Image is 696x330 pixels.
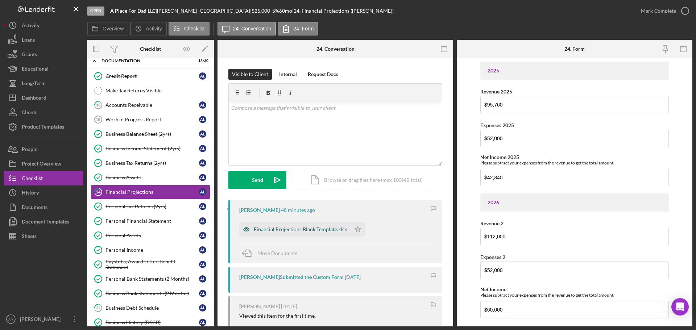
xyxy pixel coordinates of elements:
[91,257,210,272] a: Paystubs, Award Letter, Benefit StatementAL
[199,101,206,109] div: A L
[4,185,83,200] button: History
[91,156,210,170] a: Business Tax Returns (2yrs)AL
[105,305,199,311] div: Business Debt Schedule
[199,203,206,210] div: A L
[239,313,316,319] div: Viewed this item for the first time.
[4,229,83,243] button: Sheets
[22,18,40,34] div: Activity
[480,88,512,95] label: Revenue 2025
[8,317,13,321] text: AM
[228,69,272,80] button: Visible to Client
[96,305,100,310] tspan: 32
[130,22,166,35] button: Activity
[4,62,83,76] button: Educational
[96,103,100,107] tspan: 18
[105,319,199,325] div: Business History (DSCR)
[4,142,83,156] button: People
[199,217,206,225] div: A L
[308,69,338,80] div: Request Docs
[4,76,83,91] button: Long-Term
[275,69,301,80] button: Internal
[105,247,199,253] div: Personal Income
[105,102,199,108] div: Accounts Receivable
[96,189,101,194] tspan: 24
[184,26,205,32] label: Checklist
[257,250,297,256] span: Move Documents
[22,200,47,216] div: Documents
[316,46,355,52] div: 24. Conversation
[4,214,83,229] button: Document Templates
[105,131,199,137] div: Business Balance Sheet (2yrs)
[199,261,206,268] div: A L
[239,244,304,262] button: Move Documents
[634,4,692,18] button: Mark Complete
[199,290,206,297] div: A L
[140,46,161,52] div: Checklist
[91,272,210,286] a: Personal Bank Statements (2 Months)AL
[304,69,342,80] button: Request Docs
[105,233,199,238] div: Personal Assets
[272,8,279,14] div: 5 %
[4,47,83,62] a: Grants
[91,98,210,112] a: 18Accounts ReceivableAL
[91,214,210,228] a: Personal Financial StatementAL
[671,298,689,316] div: Open Intercom Messenger
[199,116,206,123] div: A L
[105,276,199,282] div: Personal Bank Statements (2 Months)
[22,229,37,245] div: Sheets
[18,312,65,328] div: [PERSON_NAME]
[91,301,210,315] a: 32Business Debt ScheduleAL
[105,189,199,195] div: Financial Projections
[4,33,83,47] button: Loans
[279,8,292,14] div: 60 mo
[480,122,514,128] label: Expenses 2025
[87,22,128,35] button: Overview
[228,171,286,189] button: Send
[199,174,206,181] div: A L
[91,69,210,83] a: Credit ReportAL
[4,120,83,134] a: Product Templates
[105,88,210,93] div: Make Tax Returns Visible
[199,159,206,167] div: A L
[91,185,210,199] a: 24Financial ProjectionsAL
[169,22,210,35] button: Checklist
[4,91,83,105] button: Dashboard
[345,274,361,280] time: 2025-08-22 03:31
[281,207,315,213] time: 2025-09-16 20:00
[252,8,270,14] span: $25,000
[239,304,280,309] div: [PERSON_NAME]
[157,8,252,14] div: [PERSON_NAME] [GEOGRAPHIC_DATA] |
[22,214,69,231] div: Document Templates
[195,59,208,63] div: 18 / 30
[4,312,83,326] button: AM[PERSON_NAME]
[199,246,206,254] div: A L
[91,286,210,301] a: Business Bank Statements (2 Months)AL
[110,8,157,14] div: |
[199,275,206,283] div: A L
[233,26,272,32] label: 24. Conversation
[641,4,676,18] div: Mark Complete
[232,69,268,80] div: Visible to Client
[22,156,61,173] div: Project Overview
[105,146,199,151] div: Business Income Statement (2yrs)
[91,243,210,257] a: Personal IncomeAL
[4,156,83,171] button: Project Overview
[199,319,206,326] div: A L
[480,220,504,226] label: Revenue 2
[91,170,210,185] a: Business AssetsAL
[22,171,43,187] div: Checklist
[105,259,199,270] div: Paystubs, Award Letter, Benefit Statement
[239,207,280,213] div: [PERSON_NAME]
[22,185,39,202] div: History
[564,46,585,52] div: 24. Form
[239,222,365,237] button: Financial Projections Blank Template.xlsx
[103,26,124,32] label: Overview
[105,175,199,180] div: Business Assets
